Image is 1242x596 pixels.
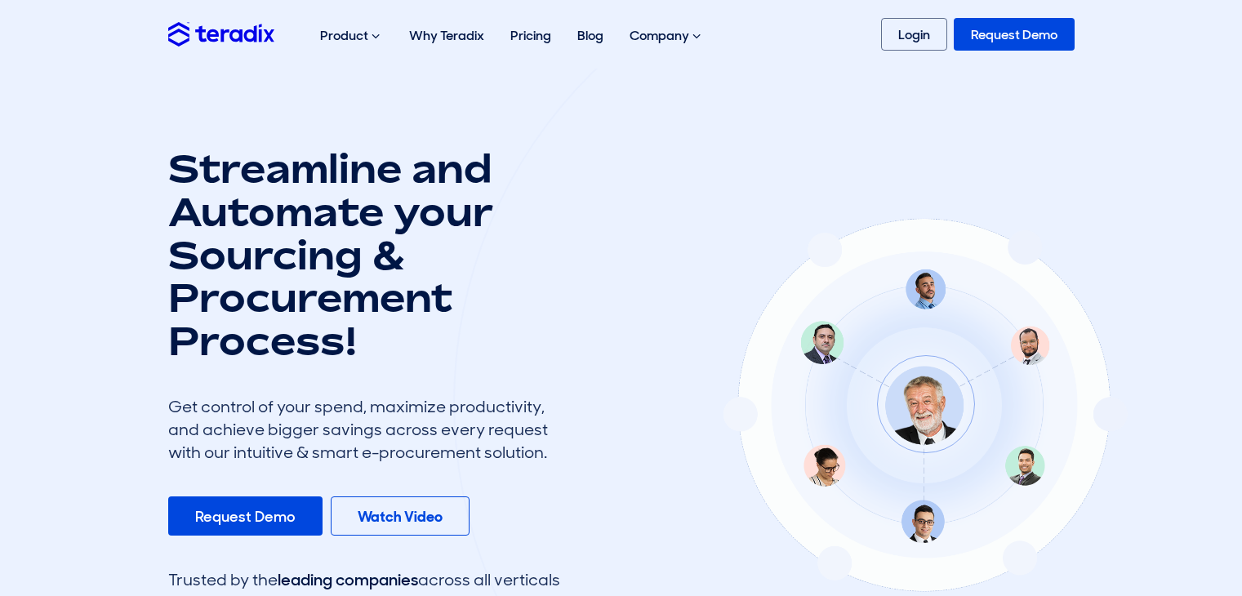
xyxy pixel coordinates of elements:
[168,147,560,362] h1: Streamline and Automate your Sourcing & Procurement Process!
[497,10,564,61] a: Pricing
[358,507,443,527] b: Watch Video
[307,10,396,62] div: Product
[1134,488,1219,573] iframe: Chatbot
[278,569,418,590] span: leading companies
[881,18,947,51] a: Login
[564,10,617,61] a: Blog
[168,395,560,464] div: Get control of your spend, maximize productivity, and achieve bigger savings across every request...
[954,18,1075,51] a: Request Demo
[396,10,497,61] a: Why Teradix
[168,496,323,536] a: Request Demo
[331,496,470,536] a: Watch Video
[617,10,717,62] div: Company
[168,568,560,591] div: Trusted by the across all verticals
[168,22,274,46] img: Teradix logo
